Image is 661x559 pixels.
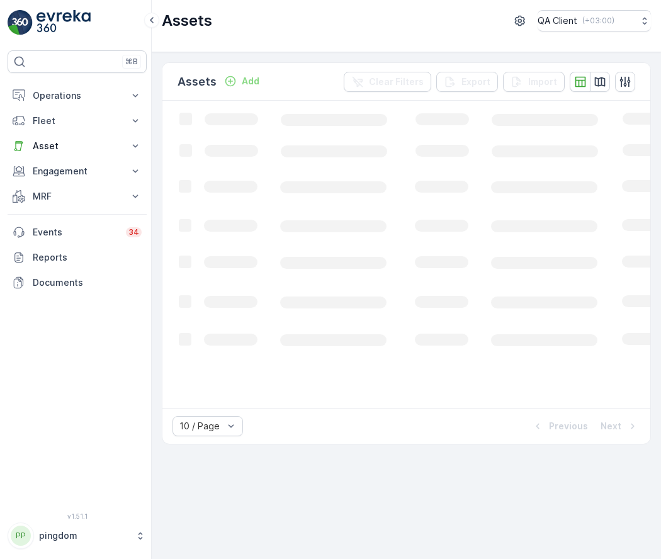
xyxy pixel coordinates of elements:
[178,73,217,91] p: Assets
[599,419,640,434] button: Next
[538,14,577,27] p: QA Client
[8,522,147,549] button: PPpingdom
[242,75,259,88] p: Add
[33,89,121,102] p: Operations
[8,184,147,209] button: MRF
[530,419,589,434] button: Previous
[33,226,118,239] p: Events
[11,526,31,546] div: PP
[549,420,588,432] p: Previous
[128,227,139,237] p: 34
[8,159,147,184] button: Engagement
[162,11,212,31] p: Assets
[582,16,614,26] p: ( +03:00 )
[33,165,121,178] p: Engagement
[33,276,142,289] p: Documents
[8,270,147,295] a: Documents
[33,115,121,127] p: Fleet
[33,190,121,203] p: MRF
[538,10,651,31] button: QA Client(+03:00)
[8,133,147,159] button: Asset
[8,245,147,270] a: Reports
[33,251,142,264] p: Reports
[461,76,490,88] p: Export
[528,76,557,88] p: Import
[8,512,147,520] span: v 1.51.1
[601,420,621,432] p: Next
[436,72,498,92] button: Export
[8,220,147,245] a: Events34
[219,74,264,89] button: Add
[369,76,424,88] p: Clear Filters
[8,10,33,35] img: logo
[37,10,91,35] img: logo_light-DOdMpM7g.png
[344,72,431,92] button: Clear Filters
[125,57,138,67] p: ⌘B
[503,72,565,92] button: Import
[39,529,129,542] p: pingdom
[8,108,147,133] button: Fleet
[33,140,121,152] p: Asset
[8,83,147,108] button: Operations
